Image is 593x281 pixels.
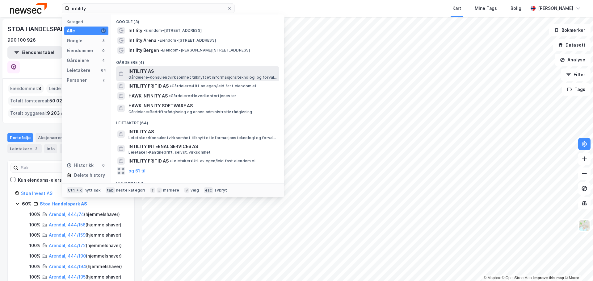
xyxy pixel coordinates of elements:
[452,5,461,12] div: Kart
[128,47,159,54] span: Intility Bergen
[111,116,284,127] div: Leietakere (64)
[49,252,122,260] div: ( hjemmelshaver )
[170,84,172,88] span: •
[49,231,121,239] div: ( hjemmelshaver )
[69,4,227,13] input: Søk på adresse, matrikkel, gårdeiere, leietakere eller personer
[128,157,169,165] span: INTILITY FRITID AS
[158,38,160,43] span: •
[7,24,80,34] div: STOA HANDELSPARK AS
[538,5,573,12] div: [PERSON_NAME]
[169,93,171,98] span: •
[106,187,115,193] div: tab
[128,92,168,100] span: HAWK INFINITY AS
[170,159,172,163] span: •
[7,144,42,153] div: Leietakere
[561,68,591,81] button: Filter
[49,274,86,279] a: Arendal, 444/195
[128,82,169,90] span: INTILITY FRITID AS
[29,231,40,239] div: 100%
[101,163,106,168] div: 0
[128,27,142,34] span: Intility
[169,93,236,98] span: Gårdeiere • Hovedkontortjenester
[111,176,284,187] div: Personer (2)
[85,188,101,193] div: nytt søk
[49,211,120,218] div: ( hjemmelshaver )
[67,37,82,44] div: Google
[29,221,40,229] div: 100%
[562,83,591,96] button: Tags
[144,28,145,33] span: •
[562,251,593,281] iframe: Chat Widget
[38,85,41,92] span: 8
[101,58,106,63] div: 4
[128,75,278,80] span: Gårdeiere • Konsulentvirksomhet tilknyttet informasjonsteknologi og forvaltning og drift av IT-sy...
[511,5,521,12] div: Bolig
[160,48,162,52] span: •
[18,176,70,184] div: Kun eiendoms-eierskap
[44,144,57,153] div: Info
[533,276,564,280] a: Improve this map
[7,133,33,142] div: Portefølje
[60,144,85,153] div: Styret
[484,276,501,280] a: Mapbox
[18,163,86,172] input: Søk
[67,67,90,74] div: Leietakere
[549,24,591,36] button: Bokmerker
[67,47,94,54] div: Eiendommer
[170,84,257,89] span: Gårdeiere • Utl. av egen/leid fast eiendom el.
[49,263,122,270] div: ( hjemmelshaver )
[191,188,199,193] div: velg
[21,191,53,196] a: Stoa Invest AS
[158,38,216,43] span: Eiendom • [STREET_ADDRESS]
[214,188,227,193] div: avbryt
[49,264,86,269] a: Arendal, 444/194
[111,14,284,26] div: Google (3)
[49,221,121,229] div: ( hjemmelshaver )
[49,253,86,258] a: Arendal, 444/190
[101,68,106,73] div: 64
[128,37,157,44] span: Intility Arena
[40,201,87,206] a: Stoa Handelspark AS
[8,108,68,118] div: Totalt byggareal :
[22,200,32,208] div: 60%
[67,27,75,35] div: Alle
[101,28,106,33] div: 73
[502,276,532,280] a: OpenStreetMap
[49,242,122,249] div: ( hjemmelshaver )
[128,167,145,175] button: og 61 til
[8,84,44,93] div: Eiendommer :
[47,110,65,117] span: 9 203 ㎡
[49,243,86,248] a: Arendal, 444/172
[555,54,591,66] button: Analyse
[475,5,497,12] div: Mine Tags
[7,36,36,44] div: 990 100 926
[128,68,277,75] span: INTILITY AS
[33,146,39,152] div: 2
[46,84,90,93] div: Leide lokasjoner :
[116,188,145,193] div: neste kategori
[553,39,591,51] button: Datasett
[128,128,277,135] span: INTILITY AS
[67,19,108,24] div: Kategori
[163,188,179,193] div: markere
[29,273,40,281] div: 100%
[101,38,106,43] div: 3
[29,263,40,270] div: 100%
[170,159,256,163] span: Leietaker • Utl. av egen/leid fast eiendom el.
[67,162,94,169] div: Historikk
[128,110,252,114] span: Gårdeiere • Bedriftsrådgivning og annen administrativ rådgivning
[49,212,84,217] a: Arendal, 444/74
[67,187,83,193] div: Ctrl + k
[578,220,590,231] img: Z
[29,211,40,218] div: 100%
[10,3,47,14] img: newsec-logo.f6e21ccffca1b3a03d2d.png
[67,76,87,84] div: Personer
[29,252,40,260] div: 100%
[49,97,70,105] span: 50 025 ㎡
[29,242,40,249] div: 100%
[49,273,121,281] div: ( hjemmelshaver )
[204,187,213,193] div: esc
[101,78,106,83] div: 2
[7,46,62,59] button: Eiendomstabell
